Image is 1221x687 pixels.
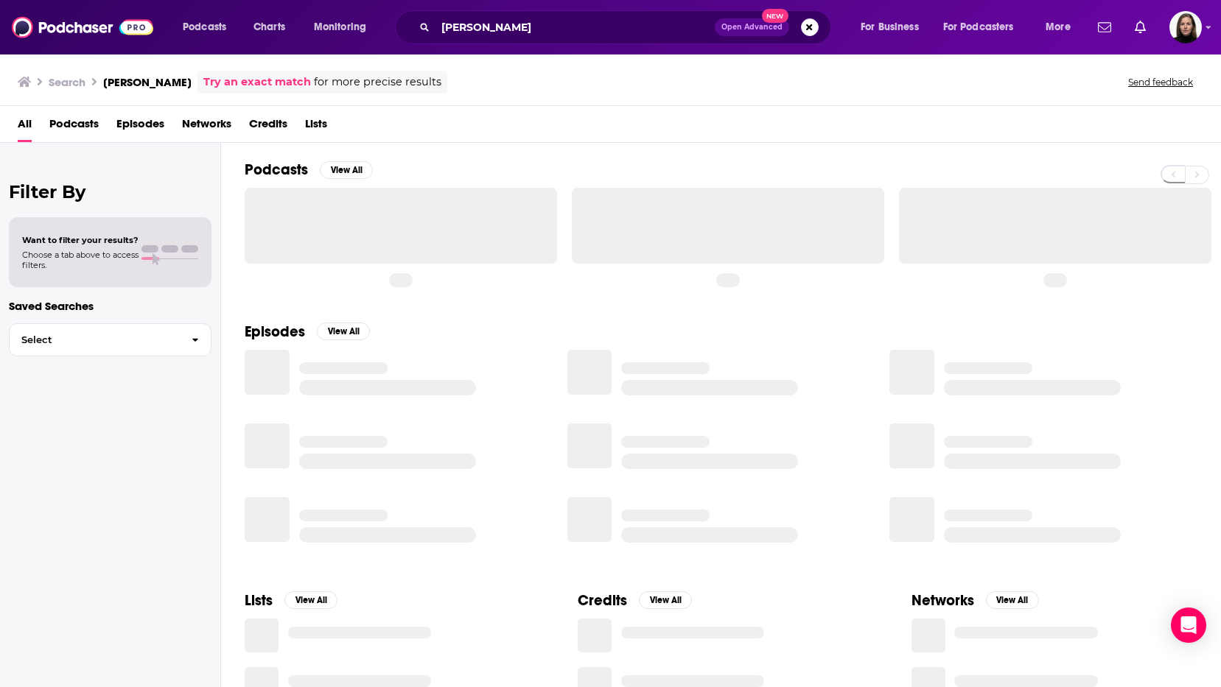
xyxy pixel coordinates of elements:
[578,591,627,610] h2: Credits
[116,112,164,142] a: Episodes
[304,15,385,39] button: open menu
[861,17,919,38] span: For Business
[245,161,373,179] a: PodcastsView All
[245,323,370,341] a: EpisodesView All
[912,591,974,610] h2: Networks
[639,591,692,609] button: View All
[320,161,373,179] button: View All
[578,591,692,610] a: CreditsView All
[22,250,139,270] span: Choose a tab above to access filters.
[1092,15,1117,40] a: Show notifications dropdown
[9,299,211,313] p: Saved Searches
[183,17,226,38] span: Podcasts
[943,17,1014,38] span: For Podcasters
[1046,17,1071,38] span: More
[49,75,85,89] h3: Search
[317,323,370,340] button: View All
[1129,15,1152,40] a: Show notifications dropdown
[172,15,245,39] button: open menu
[912,591,1039,610] a: NetworksView All
[182,112,231,142] a: Networks
[1124,76,1197,88] button: Send feedback
[203,74,311,91] a: Try an exact match
[1171,607,1206,643] div: Open Intercom Messenger
[721,24,783,31] span: Open Advanced
[409,10,845,44] div: Search podcasts, credits, & more...
[244,15,294,39] a: Charts
[12,13,153,41] img: Podchaser - Follow, Share and Rate Podcasts
[18,112,32,142] a: All
[9,181,211,202] h2: Filter By
[1035,15,1089,39] button: open menu
[762,9,788,23] span: New
[49,112,99,142] a: Podcasts
[1169,11,1202,43] span: Logged in as BevCat3
[245,323,305,341] h2: Episodes
[305,112,327,142] a: Lists
[22,235,139,245] span: Want to filter your results?
[253,17,285,38] span: Charts
[1169,11,1202,43] img: User Profile
[934,15,1035,39] button: open menu
[314,17,366,38] span: Monitoring
[9,323,211,356] button: Select
[435,15,715,39] input: Search podcasts, credits, & more...
[10,335,180,345] span: Select
[245,591,273,610] h2: Lists
[249,112,287,142] a: Credits
[103,75,192,89] h3: [PERSON_NAME]
[715,18,789,36] button: Open AdvancedNew
[986,591,1039,609] button: View All
[245,161,308,179] h2: Podcasts
[284,591,337,609] button: View All
[850,15,937,39] button: open menu
[245,591,337,610] a: ListsView All
[1169,11,1202,43] button: Show profile menu
[314,74,441,91] span: for more precise results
